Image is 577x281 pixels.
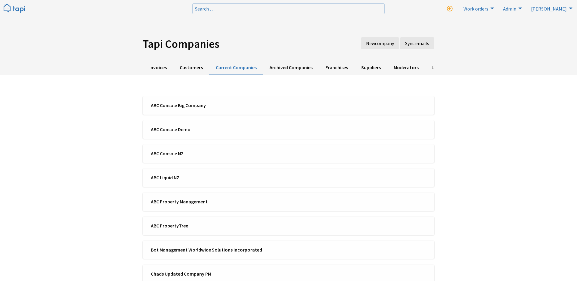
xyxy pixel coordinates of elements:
[4,4,25,14] img: Tapi logo
[143,168,434,187] a: ABC Liquid NZ
[143,144,434,163] a: ABC Console NZ
[151,270,285,277] span: Chads Updated Company PM
[143,37,314,51] h1: Tapi Companies
[460,4,496,13] a: Work orders
[527,4,574,13] li: Rebekah
[400,37,434,49] a: Sync emails
[173,60,209,75] a: Customers
[151,174,285,181] span: ABC Liquid NZ
[151,150,285,157] span: ABC Console NZ
[531,6,567,12] span: [PERSON_NAME]
[195,6,215,12] span: Search …
[151,198,285,205] span: ABC Property Management
[143,120,434,139] a: ABC Console Demo
[447,6,453,12] i: New work order
[263,60,319,75] a: Archived Companies
[527,4,574,13] a: [PERSON_NAME]
[319,60,355,75] a: Franchises
[355,60,387,75] a: Suppliers
[143,241,434,259] a: Bot Management Worldwide Solutions Incorporated
[387,60,425,75] a: Moderators
[143,60,173,75] a: Invoices
[151,126,285,133] span: ABC Console Demo
[425,60,461,75] a: Lost Issues
[375,40,394,46] span: company
[499,4,524,13] a: Admin
[143,217,434,235] a: ABC PropertyTree
[361,37,399,49] a: New
[143,193,434,211] a: ABC Property Management
[463,6,488,12] span: Work orders
[209,60,263,75] a: Current Companies
[151,222,285,229] span: ABC PropertyTree
[143,96,434,115] a: ABC Console Big Company
[503,6,516,12] span: Admin
[151,246,285,253] span: Bot Management Worldwide Solutions Incorporated
[151,102,285,109] span: ABC Console Big Company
